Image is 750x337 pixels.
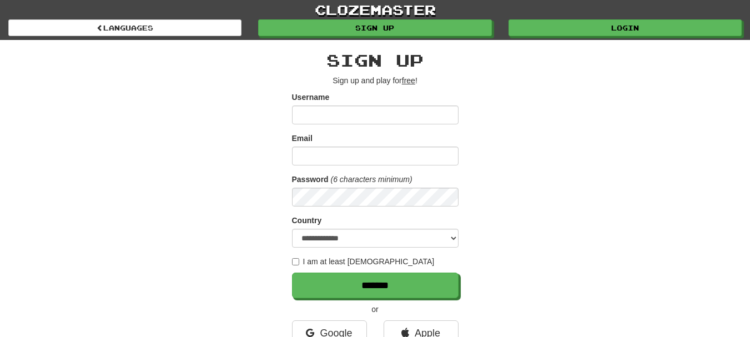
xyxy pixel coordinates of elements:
[258,19,491,36] a: Sign up
[331,175,412,184] em: (6 characters minimum)
[402,76,415,85] u: free
[292,92,330,103] label: Username
[8,19,241,36] a: Languages
[292,174,329,185] label: Password
[292,304,459,315] p: or
[292,133,313,144] label: Email
[292,258,299,265] input: I am at least [DEMOGRAPHIC_DATA]
[292,215,322,226] label: Country
[292,51,459,69] h2: Sign up
[292,256,435,267] label: I am at least [DEMOGRAPHIC_DATA]
[509,19,742,36] a: Login
[292,75,459,86] p: Sign up and play for !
